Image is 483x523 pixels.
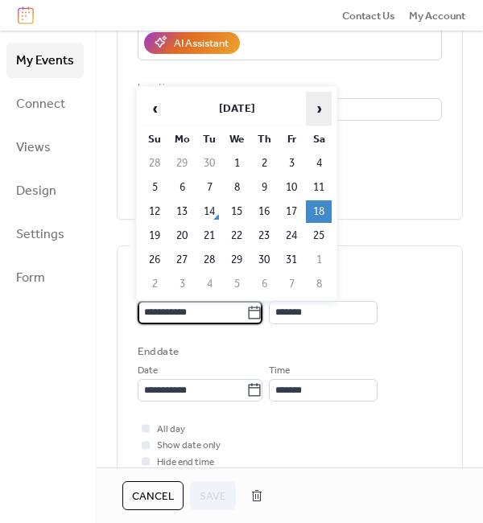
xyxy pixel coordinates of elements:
span: Cancel [132,488,174,504]
td: 2 [142,273,167,295]
td: 4 [196,273,222,295]
td: 10 [279,176,304,199]
td: 14 [196,200,222,223]
td: 5 [224,273,250,295]
span: Connect [16,92,65,117]
th: Sa [306,128,332,150]
td: 28 [142,152,167,175]
a: Design [6,173,84,208]
span: Date [138,363,158,379]
div: AI Assistant [174,35,229,51]
td: 1 [224,152,250,175]
span: Settings [16,222,64,248]
th: Mo [169,128,195,150]
td: 16 [251,200,277,223]
img: logo [18,6,34,24]
a: Contact Us [342,7,395,23]
span: Views [16,135,51,161]
td: 18 [306,200,332,223]
td: 7 [279,273,304,295]
td: 29 [169,152,195,175]
td: 15 [224,200,250,223]
span: Design [16,179,56,204]
td: 30 [251,249,277,271]
span: My Account [409,8,465,24]
div: End date [138,344,179,360]
span: Form [16,266,45,291]
td: 28 [196,249,222,271]
td: 23 [251,224,277,247]
td: 29 [224,249,250,271]
td: 26 [142,249,167,271]
a: Form [6,260,84,295]
button: Cancel [122,481,184,510]
td: 8 [224,176,250,199]
span: › [307,93,331,125]
td: 11 [306,176,332,199]
td: 1 [306,249,332,271]
td: 6 [169,176,195,199]
span: ‹ [142,93,167,125]
a: My Events [6,43,84,78]
span: All day [157,422,185,438]
span: My Events [16,48,74,74]
td: 31 [279,249,304,271]
th: Su [142,128,167,150]
td: 24 [279,224,304,247]
td: 8 [306,273,332,295]
td: 20 [169,224,195,247]
td: 30 [196,152,222,175]
span: Time [269,363,290,379]
td: 27 [169,249,195,271]
td: 25 [306,224,332,247]
td: 9 [251,176,277,199]
td: 2 [251,152,277,175]
a: My Account [409,7,465,23]
a: Views [6,130,84,165]
td: 19 [142,224,167,247]
th: [DATE] [169,92,304,126]
td: 4 [306,152,332,175]
td: 12 [142,200,167,223]
td: 3 [169,273,195,295]
button: AI Assistant [144,32,240,53]
td: 21 [196,224,222,247]
a: Connect [6,86,84,121]
td: 17 [279,200,304,223]
td: 6 [251,273,277,295]
td: 13 [169,200,195,223]
th: We [224,128,250,150]
a: Settings [6,216,84,252]
td: 22 [224,224,250,247]
td: 5 [142,176,167,199]
span: Show date only [157,438,221,454]
th: Fr [279,128,304,150]
span: Contact Us [342,8,395,24]
th: Tu [196,128,222,150]
span: Hide end time [157,455,214,471]
td: 7 [196,176,222,199]
div: Location [138,80,439,96]
td: 3 [279,152,304,175]
th: Th [251,128,277,150]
